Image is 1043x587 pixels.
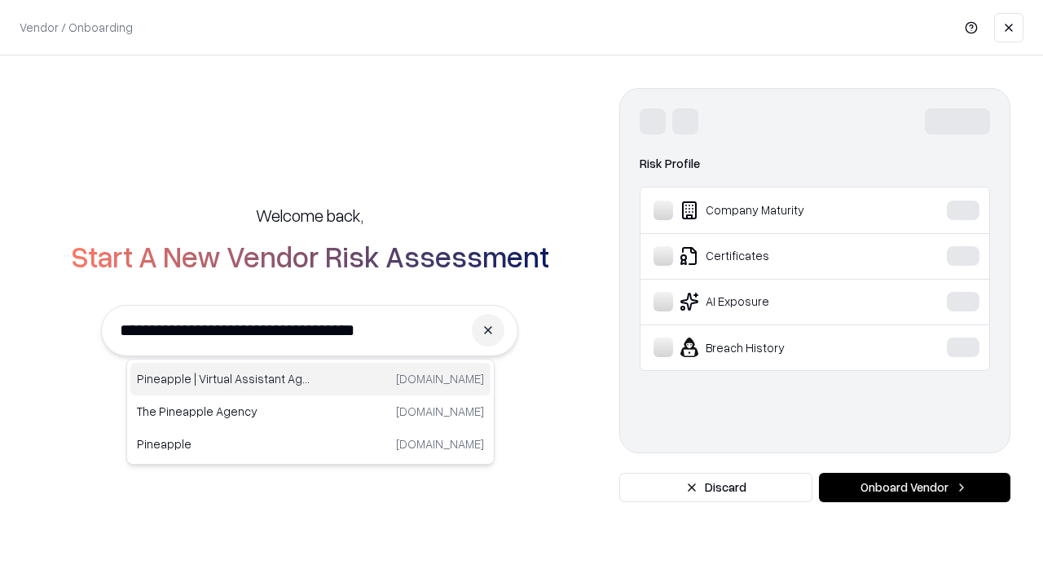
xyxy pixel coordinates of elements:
p: Pineapple [137,435,310,452]
p: [DOMAIN_NAME] [396,370,484,387]
p: [DOMAIN_NAME] [396,403,484,420]
p: [DOMAIN_NAME] [396,435,484,452]
div: Company Maturity [654,201,897,220]
h2: Start A New Vendor Risk Assessment [71,240,549,272]
p: Pineapple | Virtual Assistant Agency [137,370,310,387]
div: Suggestions [126,359,495,465]
p: Vendor / Onboarding [20,19,133,36]
button: Onboard Vendor [819,473,1010,502]
div: Breach History [654,338,897,357]
div: AI Exposure [654,292,897,311]
button: Discard [619,473,812,502]
h5: Welcome back, [256,204,363,227]
div: Certificates [654,246,897,266]
div: Risk Profile [640,154,990,174]
p: The Pineapple Agency [137,403,310,420]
